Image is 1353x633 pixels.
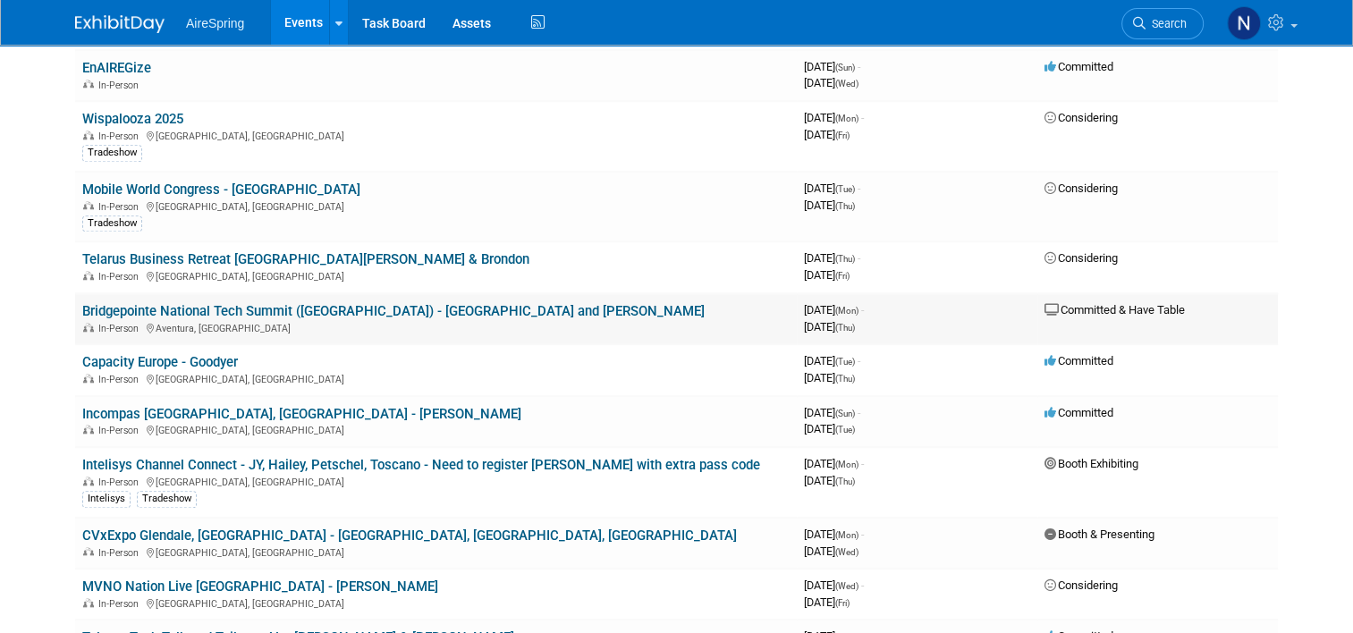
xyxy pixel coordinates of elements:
span: [DATE] [804,198,855,212]
span: In-Person [98,374,144,385]
span: (Mon) [835,530,858,540]
a: Bridgepointe National Tech Summit ([GEOGRAPHIC_DATA]) - [GEOGRAPHIC_DATA] and [PERSON_NAME] [82,303,705,319]
div: [GEOGRAPHIC_DATA], [GEOGRAPHIC_DATA] [82,268,790,283]
span: [DATE] [804,181,860,195]
span: (Thu) [835,374,855,384]
span: [DATE] [804,354,860,367]
div: Tradeshow [82,215,142,232]
span: In-Person [98,201,144,213]
span: [DATE] [804,474,855,487]
span: In-Person [98,271,144,283]
span: (Tue) [835,425,855,435]
div: [GEOGRAPHIC_DATA], [GEOGRAPHIC_DATA] [82,474,790,488]
img: In-Person Event [83,598,94,607]
span: In-Person [98,80,144,91]
span: (Wed) [835,581,858,591]
div: [GEOGRAPHIC_DATA], [GEOGRAPHIC_DATA] [82,371,790,385]
span: (Fri) [835,598,850,608]
span: [DATE] [804,251,860,265]
span: [DATE] [804,60,860,73]
span: Booth Exhibiting [1044,457,1138,470]
span: In-Person [98,477,144,488]
span: (Tue) [835,184,855,194]
span: - [858,181,860,195]
a: EnAIREGize [82,60,151,76]
span: [DATE] [804,76,858,89]
a: Mobile World Congress - [GEOGRAPHIC_DATA] [82,181,360,198]
span: Considering [1044,251,1118,265]
span: [DATE] [804,406,860,419]
span: (Tue) [835,357,855,367]
span: Committed [1044,354,1113,367]
img: In-Person Event [83,323,94,332]
span: [DATE] [804,111,864,124]
span: [DATE] [804,371,855,384]
img: In-Person Event [83,374,94,383]
img: In-Person Event [83,477,94,485]
span: In-Person [98,598,144,610]
span: - [861,111,864,124]
div: Intelisys [82,491,131,507]
span: [DATE] [804,527,864,541]
img: Natalie Pyron [1227,6,1261,40]
a: MVNO Nation Live [GEOGRAPHIC_DATA] - [PERSON_NAME] [82,578,438,595]
span: Committed & Have Table [1044,303,1185,316]
a: Search [1121,8,1204,39]
span: - [858,251,860,265]
span: [DATE] [804,303,864,316]
div: Tradeshow [82,145,142,161]
div: [GEOGRAPHIC_DATA], [GEOGRAPHIC_DATA] [82,544,790,559]
a: Intelisys Channel Connect - JY, Hailey, Petschel, Toscano - Need to register [PERSON_NAME] with e... [82,457,760,473]
div: [GEOGRAPHIC_DATA], [GEOGRAPHIC_DATA] [82,128,790,142]
div: Aventura, [GEOGRAPHIC_DATA] [82,320,790,334]
span: - [858,406,860,419]
img: In-Person Event [83,271,94,280]
div: Tradeshow [137,491,197,507]
span: (Thu) [835,477,855,486]
span: - [861,457,864,470]
span: (Wed) [835,547,858,557]
span: [DATE] [804,320,855,333]
a: Incompas [GEOGRAPHIC_DATA], [GEOGRAPHIC_DATA] - [PERSON_NAME] [82,406,521,422]
img: In-Person Event [83,201,94,210]
div: [GEOGRAPHIC_DATA], [GEOGRAPHIC_DATA] [82,595,790,610]
span: Considering [1044,181,1118,195]
span: - [861,303,864,316]
span: In-Person [98,323,144,334]
span: [DATE] [804,422,855,435]
span: (Fri) [835,271,850,281]
span: (Mon) [835,306,858,316]
span: - [858,354,860,367]
span: - [861,578,864,592]
span: Considering [1044,111,1118,124]
span: [DATE] [804,268,850,282]
span: [DATE] [804,128,850,141]
span: Committed [1044,406,1113,419]
span: (Mon) [835,114,858,123]
span: (Sun) [835,409,855,418]
span: Considering [1044,578,1118,592]
div: [GEOGRAPHIC_DATA], [GEOGRAPHIC_DATA] [82,422,790,436]
span: In-Person [98,131,144,142]
span: (Sun) [835,63,855,72]
span: (Thu) [835,323,855,333]
span: Search [1146,17,1187,30]
span: AireSpring [186,16,244,30]
span: - [861,527,864,541]
img: In-Person Event [83,80,94,89]
img: ExhibitDay [75,15,165,33]
span: (Fri) [835,131,850,140]
a: CVxExpo Glendale, [GEOGRAPHIC_DATA] - [GEOGRAPHIC_DATA], [GEOGRAPHIC_DATA], [GEOGRAPHIC_DATA] [82,527,737,544]
span: (Thu) [835,254,855,264]
span: - [858,60,860,73]
span: Booth & Presenting [1044,527,1154,541]
img: In-Person Event [83,425,94,434]
img: In-Person Event [83,547,94,556]
div: [GEOGRAPHIC_DATA], [GEOGRAPHIC_DATA] [82,198,790,213]
span: In-Person [98,425,144,436]
span: (Wed) [835,79,858,89]
span: [DATE] [804,578,864,592]
a: Wispalooza 2025 [82,111,183,127]
span: (Mon) [835,460,858,469]
span: [DATE] [804,544,858,558]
